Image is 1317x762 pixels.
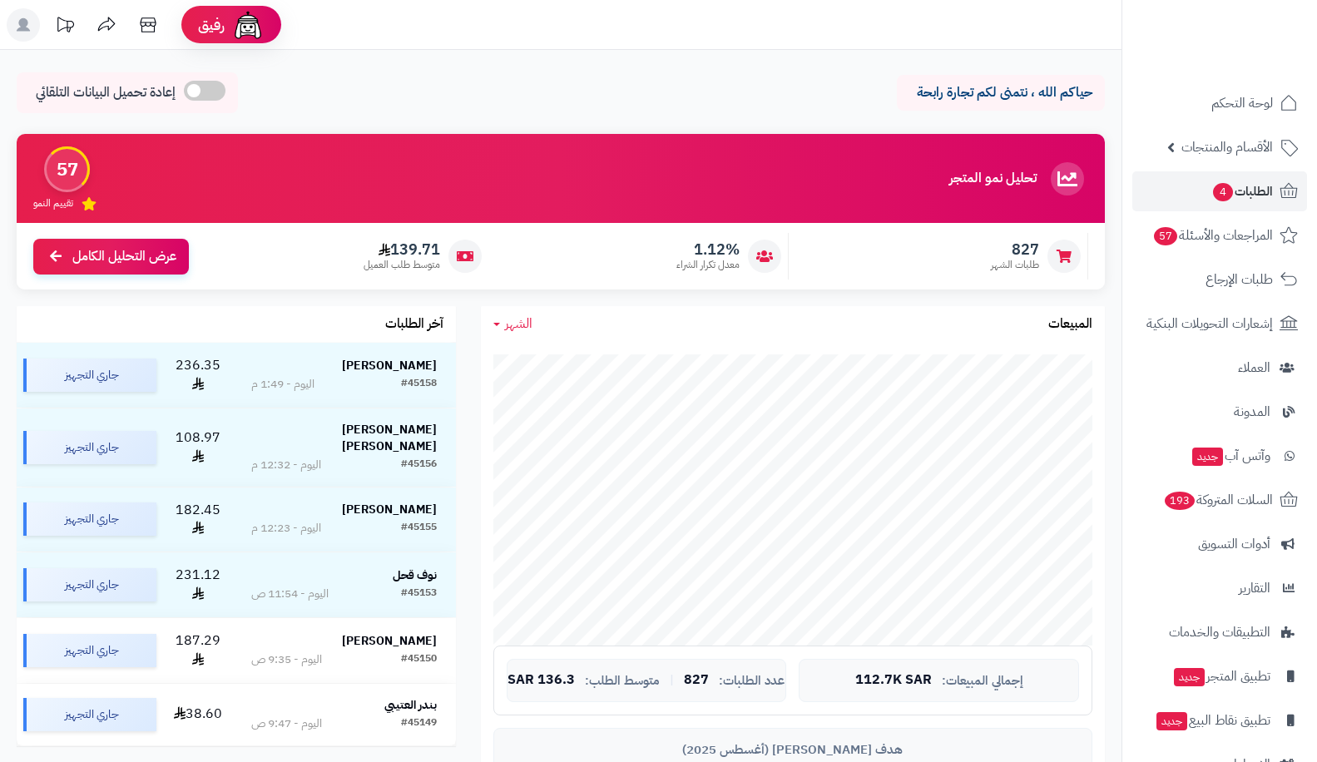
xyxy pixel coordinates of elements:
[1198,532,1270,556] span: أدوات التسويق
[1163,488,1273,512] span: السلات المتروكة
[1153,226,1178,246] span: 57
[1132,568,1307,608] a: التقارير
[1048,317,1092,332] h3: المبيعات
[991,240,1039,259] span: 827
[23,698,156,731] div: جاري التجهيز
[23,431,156,464] div: جاري التجهيز
[401,457,437,473] div: #45156
[23,568,156,601] div: جاري التجهيز
[198,15,225,35] span: رفيق
[949,171,1037,186] h3: تحليل نمو المتجر
[507,673,575,688] span: 136.3 SAR
[342,421,437,455] strong: [PERSON_NAME] [PERSON_NAME]
[401,586,437,602] div: #45153
[1172,665,1270,688] span: تطبيق المتجر
[507,741,1079,759] div: هدف [PERSON_NAME] (أغسطس 2025)
[1132,612,1307,652] a: التطبيقات والخدمات
[251,457,321,473] div: اليوم - 12:32 م
[1132,83,1307,123] a: لوحة التحكم
[1206,268,1273,291] span: طلبات الإرجاع
[33,196,73,210] span: تقييم النمو
[1234,400,1270,423] span: المدونة
[393,567,437,584] strong: نوف قحل
[1152,224,1273,247] span: المراجعات والأسئلة
[942,674,1023,688] span: إجمالي المبيعات:
[384,696,437,714] strong: بندر العتيبي
[670,674,674,686] span: |
[1132,260,1307,299] a: طلبات الإرجاع
[364,240,440,259] span: 139.71
[1212,182,1234,202] span: 4
[364,258,440,272] span: متوسط طلب العميل
[251,586,329,602] div: اليوم - 11:54 ص
[342,357,437,374] strong: [PERSON_NAME]
[1155,709,1270,732] span: تطبيق نقاط البيع
[1164,491,1196,511] span: 193
[1132,215,1307,255] a: المراجعات والأسئلة57
[33,239,189,275] a: عرض التحليل الكامل
[342,632,437,650] strong: [PERSON_NAME]
[23,359,156,392] div: جاري التجهيز
[505,314,532,334] span: الشهر
[1204,12,1301,47] img: logo-2.png
[231,8,265,42] img: ai-face.png
[1174,668,1205,686] span: جديد
[401,715,437,732] div: #45149
[1132,524,1307,564] a: أدوات التسويق
[1191,444,1270,468] span: وآتس آب
[401,376,437,393] div: #45158
[1132,700,1307,740] a: تطبيق نقاط البيعجديد
[1146,312,1273,335] span: إشعارات التحويلات البنكية
[719,674,785,688] span: عدد الطلبات:
[1181,136,1273,159] span: الأقسام والمنتجات
[342,501,437,518] strong: [PERSON_NAME]
[385,317,443,332] h3: آخر الطلبات
[585,674,660,688] span: متوسط الطلب:
[72,247,176,266] span: عرض التحليل الكامل
[1211,92,1273,115] span: لوحة التحكم
[676,240,740,259] span: 1.12%
[401,651,437,668] div: #45150
[163,487,232,552] td: 182.45
[1132,171,1307,211] a: الطلبات4
[23,502,156,536] div: جاري التجهيز
[1211,180,1273,203] span: الطلبات
[251,520,321,537] div: اليوم - 12:23 م
[909,83,1092,102] p: حياكم الله ، نتمنى لكم تجارة رابحة
[1132,392,1307,432] a: المدونة
[163,343,232,408] td: 236.35
[1169,621,1270,644] span: التطبيقات والخدمات
[44,8,86,46] a: تحديثات المنصة
[493,314,532,334] a: الشهر
[855,673,932,688] span: 112.7K SAR
[1132,656,1307,696] a: تطبيق المتجرجديد
[163,408,232,487] td: 108.97
[1156,712,1187,730] span: جديد
[1132,348,1307,388] a: العملاء
[36,83,176,102] span: إعادة تحميل البيانات التلقائي
[1132,304,1307,344] a: إشعارات التحويلات البنكية
[163,684,232,745] td: 38.60
[991,258,1039,272] span: طلبات الشهر
[684,673,709,688] span: 827
[163,618,232,683] td: 187.29
[251,715,322,732] div: اليوم - 9:47 ص
[1239,576,1270,600] span: التقارير
[251,651,322,668] div: اليوم - 9:35 ص
[676,258,740,272] span: معدل تكرار الشراء
[163,552,232,617] td: 231.12
[1132,480,1307,520] a: السلات المتروكة193
[1132,436,1307,476] a: وآتس آبجديد
[401,520,437,537] div: #45155
[1192,448,1223,466] span: جديد
[23,634,156,667] div: جاري التجهيز
[1238,356,1270,379] span: العملاء
[251,376,314,393] div: اليوم - 1:49 م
